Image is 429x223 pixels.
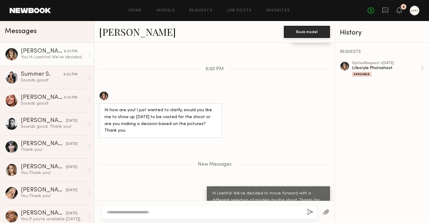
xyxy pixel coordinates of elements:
div: option Request • [DATE] [352,61,421,65]
a: Models [157,9,175,13]
div: Hi Laetitia! We've decided to move forward with a different selection of models for this shoot. T... [212,190,325,211]
a: Home [129,9,142,13]
button: Book model [284,26,330,38]
div: [PERSON_NAME] [21,210,66,216]
div: You: If you're available [DATE][DATE] from 3:30-5:30 please send us three raw unedited selfies of... [21,216,85,222]
div: 8:21 PM [64,49,77,54]
span: 6:00 PM [206,67,224,72]
div: Thank you! [21,147,85,153]
div: [PERSON_NAME] [21,118,66,124]
div: [DATE] [66,141,77,147]
span: New Messages [198,162,232,167]
a: [PERSON_NAME] [99,25,176,38]
div: [DATE] [66,211,77,216]
div: 6:02 PM [64,72,77,78]
div: You: Thank you! [21,193,85,199]
div: Sounds good. Thank you! [21,124,85,130]
a: Book model [284,29,330,34]
div: 5:12 PM [64,95,77,101]
div: Summer S. [21,72,64,78]
div: [PERSON_NAME] [21,141,66,147]
div: Sounds good! [21,78,85,83]
div: Available [352,72,371,77]
div: Sounds good! [21,101,85,106]
div: You: Hi Laetitia! We've decided to move forward with a different selection of models for this sho... [21,54,85,60]
div: Hi how are you! I just wanted to clarify, would you like me to show up [DATE] to be casted for th... [104,107,217,135]
div: 6 [403,5,405,9]
div: Lifestyle Photoshoot [352,65,421,71]
div: [PERSON_NAME] [21,48,64,54]
span: Messages [5,28,37,35]
a: Favorites [266,9,290,13]
a: Requests [189,9,213,13]
div: [PERSON_NAME] [21,187,66,193]
div: [DATE] [66,118,77,124]
div: [DATE] [66,164,77,170]
a: optionRequest •[DATE]Lifestyle PhotoshootAvailable [352,61,424,77]
div: [DATE] [66,188,77,193]
div: [PERSON_NAME] [21,164,66,170]
div: You: Thank you! [21,170,85,176]
div: REQUESTS [340,50,424,54]
a: Job Posts [227,9,252,13]
div: History [340,29,424,36]
div: [PERSON_NAME] [21,95,64,101]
